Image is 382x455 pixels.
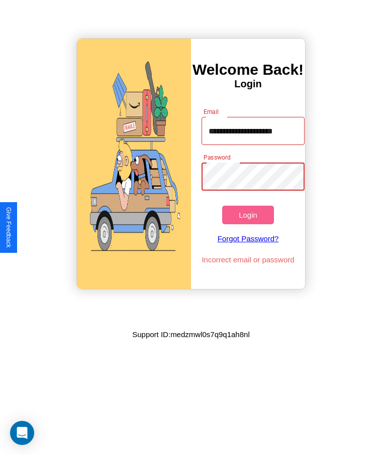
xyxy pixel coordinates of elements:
[204,153,230,162] label: Password
[197,253,299,266] p: Incorrect email or password
[222,206,273,224] button: Login
[5,207,12,248] div: Give Feedback
[197,224,299,253] a: Forgot Password?
[132,328,249,341] p: Support ID: medzmwl0s7q9q1ah8nl
[204,107,219,116] label: Email
[191,78,305,90] h4: Login
[77,39,191,289] img: gif
[10,421,34,445] div: Open Intercom Messenger
[191,61,305,78] h3: Welcome Back!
